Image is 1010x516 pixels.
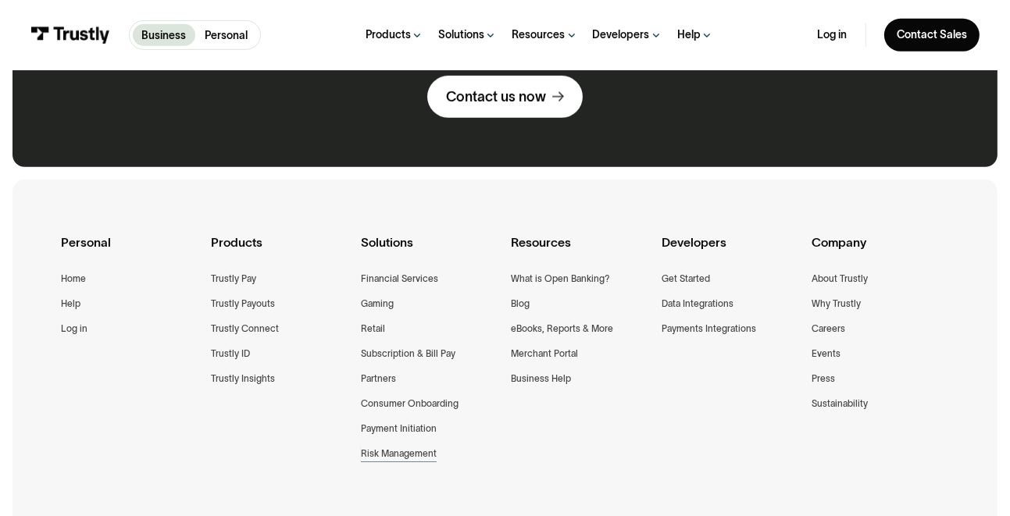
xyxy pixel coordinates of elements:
a: Sustainability [812,396,868,411]
a: Help [61,296,80,311]
a: Contact Sales [884,19,979,51]
div: Contact us now [446,88,546,106]
a: Merchant Portal [511,346,578,361]
div: Resources [511,233,648,271]
div: Developers [662,233,799,271]
a: Trustly ID [211,346,250,361]
div: Personal [61,233,198,271]
div: Contact Sales [897,28,967,42]
div: Developers [592,28,649,42]
a: Trustly Insights [211,371,275,386]
div: Resources [512,28,565,42]
a: Financial Services [361,271,438,286]
img: Trustly Logo [30,27,110,44]
a: Press [812,371,835,386]
a: Gaming [361,296,394,311]
div: Products [211,233,348,271]
a: Retail [361,321,385,336]
a: Business [133,24,196,46]
a: Log in [817,28,847,42]
a: Consumer Onboarding [361,396,459,411]
a: Blog [511,296,530,311]
a: Log in [61,321,87,336]
a: Personal [195,24,257,46]
a: Trustly Payouts [211,296,275,311]
a: Business Help [511,371,571,386]
a: eBooks, Reports & More [511,321,613,336]
div: Products [366,28,411,42]
div: Solutions [438,28,484,42]
a: Partners [361,371,396,386]
a: Risk Management [361,446,437,461]
a: What is Open Banking? [511,271,610,286]
a: Data Integrations [662,296,733,311]
p: Personal [205,27,248,44]
a: Trustly Pay [211,271,256,286]
a: Why Trustly [812,296,861,311]
a: Careers [812,321,845,336]
div: Company [812,233,949,271]
a: Events [812,346,840,361]
a: Payments Integrations [662,321,756,336]
div: Help [677,28,701,42]
a: Get Started [662,271,710,286]
a: Subscription & Bill Pay [361,346,455,361]
p: Business [141,27,186,44]
a: Contact us now [427,76,583,118]
a: About Trustly [812,271,868,286]
a: Payment Initiation [361,421,437,436]
a: Home [61,271,86,286]
a: Trustly Connect [211,321,279,336]
div: Solutions [361,233,498,271]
